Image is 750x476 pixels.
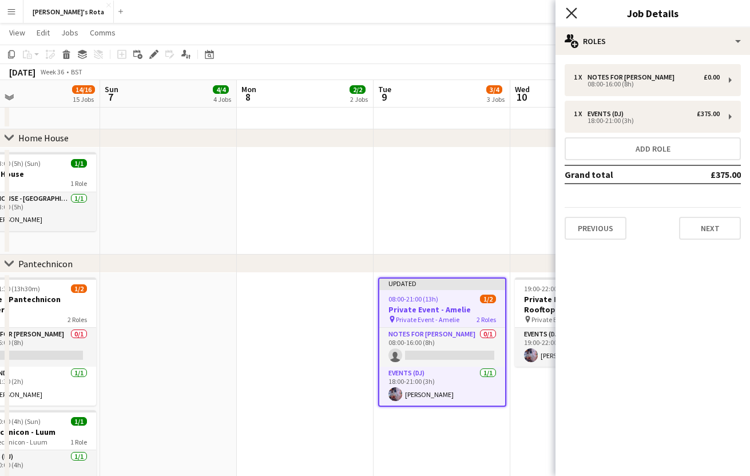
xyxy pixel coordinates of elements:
[9,27,25,38] span: View
[73,95,94,104] div: 15 Jobs
[588,110,628,118] div: Events (DJ)
[72,85,95,94] span: 14/16
[61,27,78,38] span: Jobs
[379,328,505,367] app-card-role: Notes for [PERSON_NAME]0/108:00-16:00 (8h)
[378,84,391,94] span: Tue
[378,277,506,407] app-job-card: Updated08:00-21:00 (13h)1/2Private Event - Amelie Private Event - Amelie2 RolesNotes for [PERSON_...
[565,137,741,160] button: Add role
[679,217,741,240] button: Next
[240,90,256,104] span: 8
[71,284,87,293] span: 1/2
[379,367,505,406] app-card-role: Events (DJ)1/118:00-21:00 (3h)[PERSON_NAME]
[487,95,505,104] div: 3 Jobs
[477,315,496,324] span: 2 Roles
[574,110,588,118] div: 1 x
[68,315,87,324] span: 2 Roles
[23,1,114,23] button: [PERSON_NAME]'s Rota
[513,90,530,104] span: 10
[376,90,391,104] span: 9
[38,68,66,76] span: Week 36
[480,295,496,303] span: 1/2
[350,85,366,94] span: 2/2
[555,6,750,21] h3: Job Details
[565,217,626,240] button: Previous
[71,417,87,426] span: 1/1
[18,258,73,269] div: Pantechnicon
[574,118,720,124] div: 18:00-21:00 (3h)
[70,179,87,188] span: 1 Role
[515,294,643,315] h3: Private Event - Sachi Rooftop
[103,90,118,104] span: 7
[704,73,720,81] div: £0.00
[515,84,530,94] span: Wed
[213,95,231,104] div: 4 Jobs
[565,165,673,184] td: Grand total
[9,66,35,78] div: [DATE]
[105,84,118,94] span: Sun
[213,85,229,94] span: 4/4
[18,132,69,144] div: Home House
[524,284,570,293] span: 19:00-22:00 (3h)
[574,81,720,87] div: 08:00-16:00 (8h)
[588,73,679,81] div: Notes for [PERSON_NAME]
[379,304,505,315] h3: Private Event - Amelie
[241,84,256,94] span: Mon
[574,73,588,81] div: 1 x
[515,328,643,367] app-card-role: Events (DJ)1/119:00-22:00 (3h)[PERSON_NAME]
[32,25,54,40] a: Edit
[71,159,87,168] span: 1/1
[396,315,459,324] span: Private Event - Amelie
[350,95,368,104] div: 2 Jobs
[37,27,50,38] span: Edit
[5,25,30,40] a: View
[70,438,87,446] span: 1 Role
[515,277,643,367] app-job-card: 19:00-22:00 (3h)1/1Private Event - Sachi Rooftop Private Event - Sachi Rooftop1 RoleEvents (DJ)1/...
[555,27,750,55] div: Roles
[531,315,613,324] span: Private Event - Sachi Rooftop
[673,165,741,184] td: £375.00
[85,25,120,40] a: Comms
[486,85,502,94] span: 3/4
[379,279,505,288] div: Updated
[90,27,116,38] span: Comms
[71,68,82,76] div: BST
[388,295,438,303] span: 08:00-21:00 (13h)
[57,25,83,40] a: Jobs
[697,110,720,118] div: £375.00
